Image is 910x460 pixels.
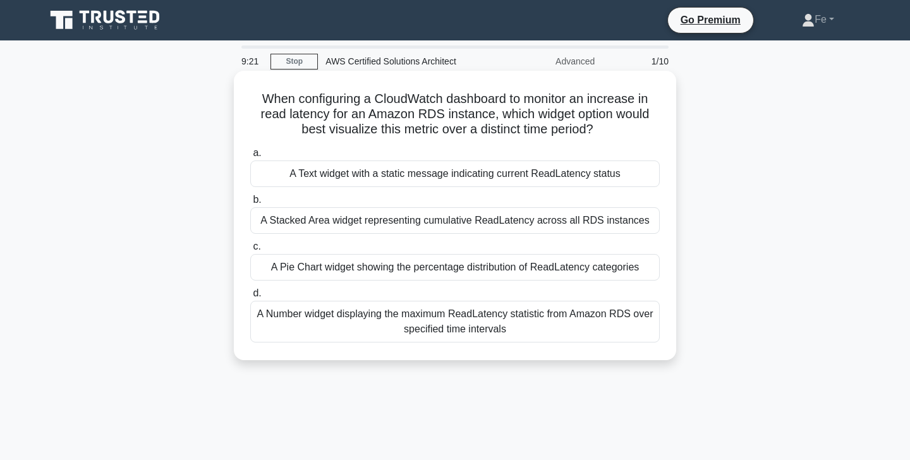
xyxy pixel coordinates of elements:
[492,49,602,74] div: Advanced
[250,207,660,234] div: A Stacked Area widget representing cumulative ReadLatency across all RDS instances
[249,91,661,138] h5: When configuring a CloudWatch dashboard to monitor an increase in read latency for an Amazon RDS ...
[250,160,660,187] div: A Text widget with a static message indicating current ReadLatency status
[253,194,261,205] span: b.
[250,254,660,281] div: A Pie Chart widget showing the percentage distribution of ReadLatency categories
[270,54,318,70] a: Stop
[250,301,660,342] div: A Number widget displaying the maximum ReadLatency statistic from Amazon RDS over specified time ...
[602,49,676,74] div: 1/10
[318,49,492,74] div: AWS Certified Solutions Architect
[253,287,261,298] span: d.
[253,147,261,158] span: a.
[772,7,864,32] a: Fe
[673,12,748,28] a: Go Premium
[253,241,260,251] span: c.
[234,49,270,74] div: 9:21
